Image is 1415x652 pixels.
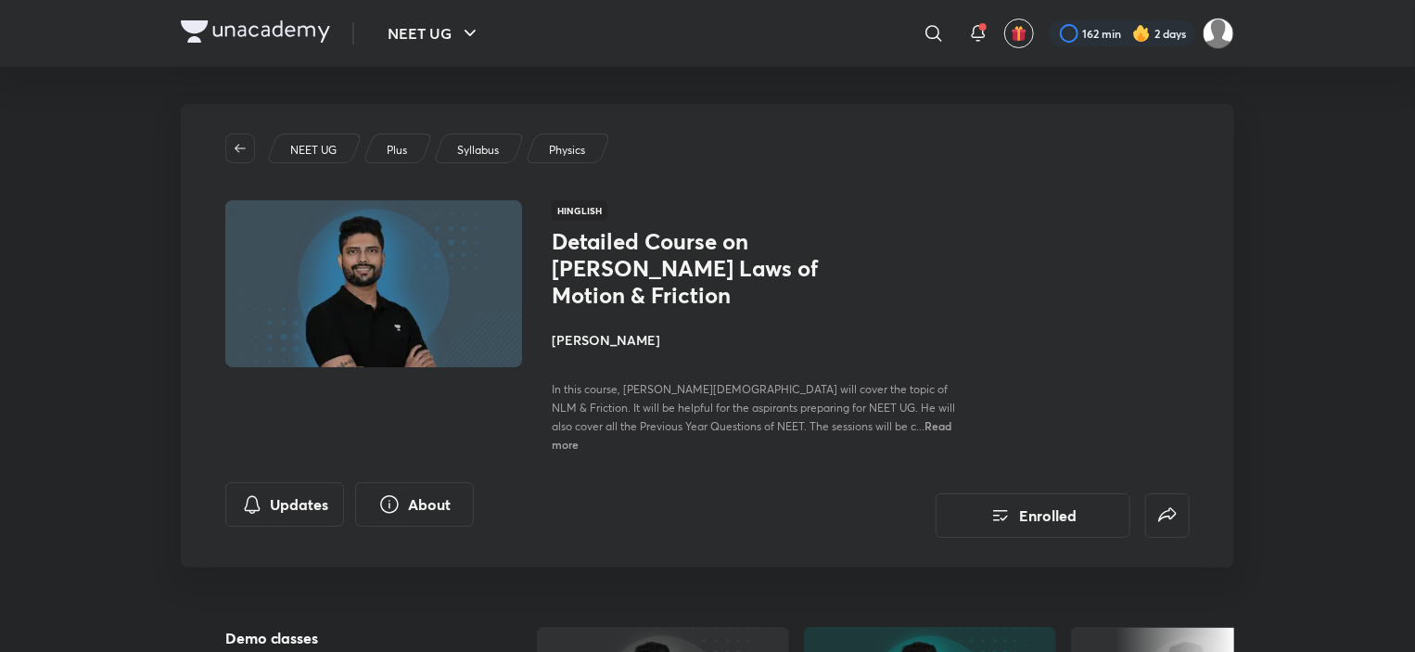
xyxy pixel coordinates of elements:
button: Enrolled [936,493,1130,538]
img: Kebir Hasan Sk [1203,18,1234,49]
button: About [355,482,474,527]
p: Plus [387,142,407,159]
img: Company Logo [181,20,330,43]
img: avatar [1011,25,1027,42]
a: Plus [384,142,411,159]
button: avatar [1004,19,1034,48]
p: Syllabus [457,142,499,159]
span: In this course, [PERSON_NAME][DEMOGRAPHIC_DATA] will cover the topic of NLM & Friction. It will b... [552,382,955,433]
h5: Demo classes [225,627,478,649]
span: Hinglish [552,200,607,221]
p: Physics [549,142,585,159]
img: Thumbnail [223,198,525,369]
a: Company Logo [181,20,330,47]
a: NEET UG [287,142,340,159]
a: Physics [546,142,589,159]
img: streak [1132,24,1151,43]
button: NEET UG [376,15,492,52]
h1: Detailed Course on [PERSON_NAME] Laws of Motion & Friction [552,228,855,308]
a: Syllabus [454,142,503,159]
p: NEET UG [290,142,337,159]
h4: [PERSON_NAME] [552,330,967,350]
button: false [1145,493,1190,538]
button: Updates [225,482,344,527]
